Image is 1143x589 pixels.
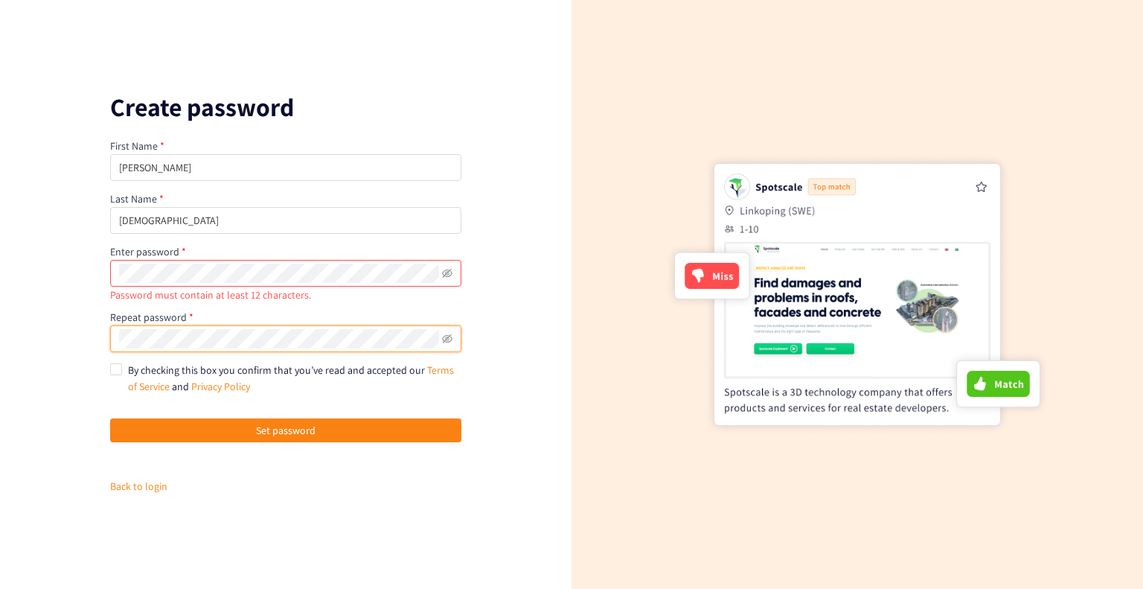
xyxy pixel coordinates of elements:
[110,95,461,119] p: Create password
[256,422,316,439] span: Set password
[110,287,461,303] div: Password must contain at least 12 characters.
[110,418,461,442] button: Set password
[110,139,164,153] label: First Name
[442,268,452,278] span: eye-invisible
[110,192,164,206] label: Last Name
[128,363,454,393] a: Terms of Service
[110,245,186,258] label: Enter password
[110,311,193,324] label: Repeat password
[110,480,167,493] a: Back to login
[191,380,250,393] a: Privacy Policy
[128,363,454,393] span: By checking this box you confirm that you’ve read and accepted our and
[1069,518,1143,589] iframe: Chat Widget
[442,334,452,344] span: eye-invisible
